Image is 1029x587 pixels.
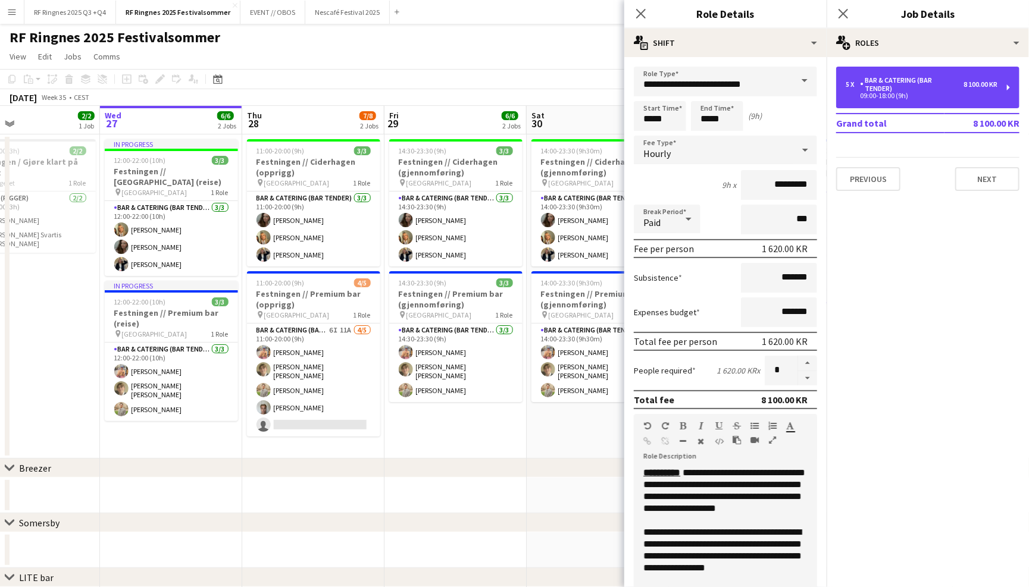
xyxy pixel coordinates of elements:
[105,343,238,421] app-card-role: Bar & Catering (Bar Tender)3/312:00-22:00 (10h)[PERSON_NAME][PERSON_NAME] [PERSON_NAME][PERSON_NAME]
[354,146,371,155] span: 3/3
[247,110,262,121] span: Thu
[105,166,238,187] h3: Festningen // [GEOGRAPHIC_DATA] (reise)
[798,371,817,386] button: Decrease
[389,156,523,178] h3: Festningen // Ciderhagen (gjennomføring)
[389,324,523,402] app-card-role: Bar & Catering (Bar Tender)3/314:30-23:30 (9h)[PERSON_NAME][PERSON_NAME] [PERSON_NAME][PERSON_NAME]
[247,139,380,266] div: 11:00-20:00 (9h)3/3Festningen // Ciderhagen (opprigg) [GEOGRAPHIC_DATA]1 RoleBar & Catering (Bar ...
[116,1,240,24] button: RF Ringnes 2025 Festivalsommer
[354,310,371,319] span: 1 Role
[399,278,447,287] span: 14:30-23:30 (9h)
[10,29,220,46] h1: RF Ringnes 2025 Festivalsommer
[389,110,399,121] span: Fri
[496,146,513,155] span: 3/3
[360,121,379,130] div: 2 Jobs
[105,281,238,290] div: In progress
[78,111,95,120] span: 2/2
[399,146,447,155] span: 14:30-23:30 (9h)
[264,310,330,319] span: [GEOGRAPHIC_DATA]
[624,6,827,21] h3: Role Details
[798,356,817,371] button: Increase
[634,335,717,347] div: Total fee per person
[218,121,236,130] div: 2 Jobs
[406,178,472,187] span: [GEOGRAPHIC_DATA]
[541,146,603,155] span: 14:00-23:30 (9h30m)
[105,139,238,149] div: In progress
[19,572,54,583] div: LITE bar
[105,139,238,276] app-job-card: In progress12:00-22:00 (10h)3/3Festningen // [GEOGRAPHIC_DATA] (reise) [GEOGRAPHIC_DATA]1 RoleBar...
[24,1,116,24] button: RF Ringnes 2025 Q3 +Q4
[496,278,513,287] span: 3/3
[105,201,238,276] app-card-role: Bar & Catering (Bar Tender)3/312:00-22:00 (10h)[PERSON_NAME][PERSON_NAME][PERSON_NAME]
[643,147,671,159] span: Hourly
[105,110,121,121] span: Wed
[240,1,305,24] button: EVENT // OBOS
[624,29,827,57] div: Shift
[59,49,86,64] a: Jobs
[549,178,614,187] span: [GEOGRAPHIC_DATA]
[634,394,674,406] div: Total fee
[762,243,808,255] div: 1 620.00 KR
[89,49,125,64] a: Comms
[64,51,82,62] span: Jobs
[786,421,795,431] button: Text Color
[715,437,723,446] button: HTML Code
[661,421,670,431] button: Redo
[247,288,380,310] h3: Festningen // Premium bar (opprigg)
[944,114,1019,133] td: 8 100.00 KR
[679,421,687,431] button: Bold
[531,139,665,266] app-job-card: 14:00-23:30 (9h30m)3/3Festningen // Ciderhagen (gjennomføring) [GEOGRAPHIC_DATA]1 RoleBar & Cater...
[531,271,665,402] app-job-card: 14:00-23:30 (9h30m)3/3Festningen // Premium bar (gjennomføring) [GEOGRAPHIC_DATA]1 RoleBar & Cate...
[750,435,759,445] button: Insert video
[389,192,523,266] app-card-role: Bar & Catering (Bar Tender)3/314:30-23:30 (9h)[PERSON_NAME][PERSON_NAME][PERSON_NAME]
[541,278,603,287] span: 14:00-23:30 (9h30m)
[211,329,229,338] span: 1 Role
[211,188,229,197] span: 1 Role
[722,180,736,190] div: 9h x
[39,93,69,102] span: Week 35
[860,76,964,93] div: Bar & Catering (Bar Tender)
[305,1,390,24] button: Nescafé Festival 2025
[10,92,37,103] div: [DATE]
[750,421,759,431] button: Unordered List
[114,156,166,165] span: 12:00-22:00 (10h)
[768,421,777,431] button: Ordered List
[634,272,682,283] label: Subsistence
[768,435,777,445] button: Fullscreen
[247,271,380,437] app-job-card: 11:00-20:00 (9h)4/5Festningen // Premium bar (opprigg) [GEOGRAPHIC_DATA]1 RoleBar & Catering (Bar...
[38,51,52,62] span: Edit
[217,111,234,120] span: 6/6
[549,310,614,319] span: [GEOGRAPHIC_DATA]
[247,324,380,437] app-card-role: Bar & Catering (Bar Tender)6I11A4/511:00-20:00 (9h)[PERSON_NAME][PERSON_NAME] [PERSON_NAME][PERSO...
[846,80,860,89] div: 5 x
[264,178,330,187] span: [GEOGRAPHIC_DATA]
[761,394,808,406] div: 8 100.00 KR
[827,29,1029,57] div: Roles
[387,117,399,130] span: 29
[70,146,86,155] span: 2/2
[531,110,545,121] span: Sat
[114,297,166,306] span: 12:00-22:00 (10h)
[389,271,523,402] app-job-card: 14:30-23:30 (9h)3/3Festningen // Premium bar (gjennomføring) [GEOGRAPHIC_DATA]1 RoleBar & Caterin...
[74,93,89,102] div: CEST
[846,93,997,99] div: 09:00-18:00 (9h)
[212,297,229,306] span: 3/3
[103,117,121,130] span: 27
[717,365,760,376] div: 1 620.00 KR x
[502,111,518,120] span: 6/6
[5,49,31,64] a: View
[715,421,723,431] button: Underline
[643,216,661,228] span: Paid
[105,281,238,421] div: In progress12:00-22:00 (10h)3/3Festningen // Premium bar (reise) [GEOGRAPHIC_DATA]1 RoleBar & Cat...
[531,156,665,178] h3: Festningen // Ciderhagen (gjennomføring)
[643,421,652,431] button: Undo
[389,139,523,266] div: 14:30-23:30 (9h)3/3Festningen // Ciderhagen (gjennomføring) [GEOGRAPHIC_DATA]1 RoleBar & Catering...
[836,114,944,133] td: Grand total
[245,117,262,130] span: 28
[697,437,705,446] button: Clear Formatting
[354,278,371,287] span: 4/5
[122,188,187,197] span: [GEOGRAPHIC_DATA]
[733,435,741,445] button: Paste as plain text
